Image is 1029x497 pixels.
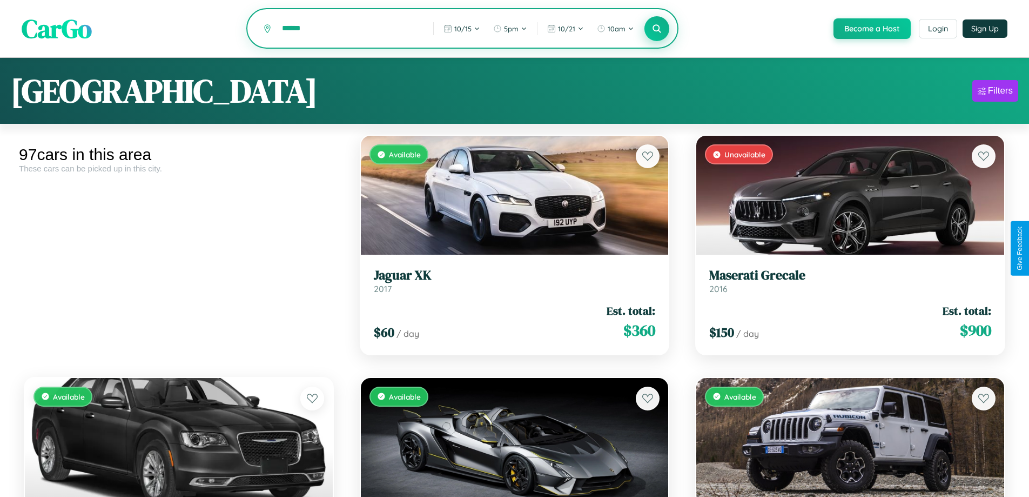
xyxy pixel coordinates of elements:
[709,283,728,294] span: 2016
[736,328,759,339] span: / day
[504,24,519,33] span: 5pm
[1016,227,1024,270] div: Give Feedback
[623,320,655,341] span: $ 360
[374,268,656,283] h3: Jaguar XK
[454,24,472,33] span: 10 / 15
[709,323,734,341] span: $ 150
[724,150,765,159] span: Unavailable
[607,303,655,319] span: Est. total:
[438,20,486,37] button: 10/15
[542,20,589,37] button: 10/21
[389,150,421,159] span: Available
[488,20,533,37] button: 5pm
[963,19,1007,38] button: Sign Up
[833,18,911,39] button: Become a Host
[19,164,339,173] div: These cars can be picked up in this city.
[374,268,656,294] a: Jaguar XK2017
[374,283,392,294] span: 2017
[919,19,957,38] button: Login
[558,24,575,33] span: 10 / 21
[943,303,991,319] span: Est. total:
[374,323,394,341] span: $ 60
[724,392,756,401] span: Available
[709,268,991,294] a: Maserati Grecale2016
[591,20,640,37] button: 10am
[22,11,92,47] span: CarGo
[53,392,85,401] span: Available
[389,392,421,401] span: Available
[709,268,991,283] h3: Maserati Grecale
[608,24,626,33] span: 10am
[11,69,318,113] h1: [GEOGRAPHIC_DATA]
[972,80,1018,102] button: Filters
[988,85,1013,96] div: Filters
[19,145,339,164] div: 97 cars in this area
[960,320,991,341] span: $ 900
[396,328,419,339] span: / day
